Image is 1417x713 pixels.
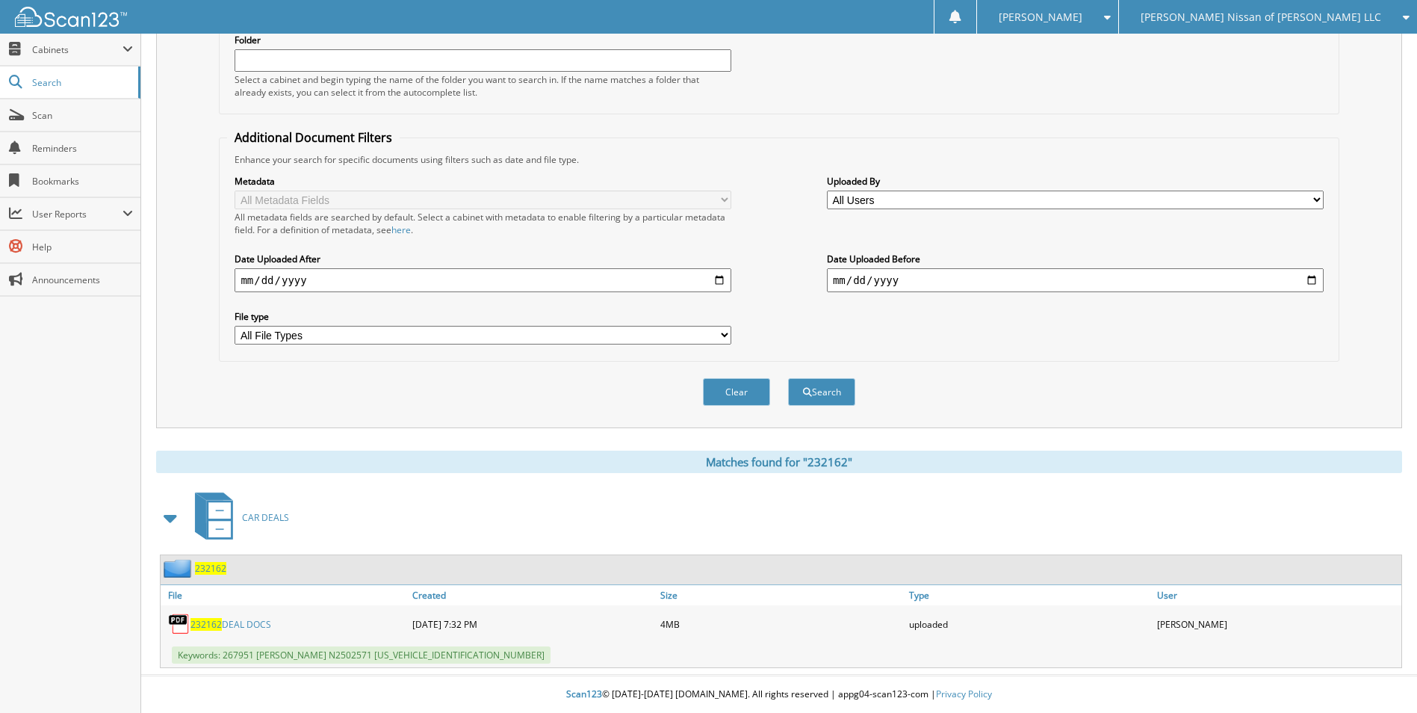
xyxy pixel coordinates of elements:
[32,175,133,188] span: Bookmarks
[32,109,133,122] span: Scan
[235,268,731,292] input: start
[32,43,123,56] span: Cabinets
[235,253,731,265] label: Date Uploaded After
[190,618,271,631] a: 232162DEAL DOCS
[936,688,992,700] a: Privacy Policy
[32,274,133,286] span: Announcements
[195,562,226,575] a: 232162
[827,253,1324,265] label: Date Uploaded Before
[999,13,1082,22] span: [PERSON_NAME]
[235,34,731,46] label: Folder
[15,7,127,27] img: scan123-logo-white.svg
[235,175,731,188] label: Metadata
[32,208,123,220] span: User Reports
[235,73,731,99] div: Select a cabinet and begin typing the name of the folder you want to search in. If the name match...
[1141,13,1381,22] span: [PERSON_NAME] Nissan of [PERSON_NAME] LLC
[235,310,731,323] label: File type
[242,511,289,524] span: CAR DEALS
[186,488,289,547] a: CAR DEALS
[190,618,222,631] span: 232162
[391,223,411,236] a: here
[168,613,190,635] img: PDF.png
[161,585,409,605] a: File
[227,153,1330,166] div: Enhance your search for specific documents using filters such as date and file type.
[156,451,1402,473] div: Matches found for "232162"
[905,585,1153,605] a: Type
[409,585,657,605] a: Created
[32,142,133,155] span: Reminders
[164,559,195,578] img: folder2.png
[1153,609,1401,639] div: [PERSON_NAME]
[32,76,131,89] span: Search
[788,378,855,406] button: Search
[172,646,551,664] span: Keywords: 267951 [PERSON_NAME] N2502571 [US_VEHICLE_IDENTIFICATION_NUMBER]
[827,175,1324,188] label: Uploaded By
[235,211,731,236] div: All metadata fields are searched by default. Select a cabinet with metadata to enable filtering b...
[1153,585,1401,605] a: User
[827,268,1324,292] input: end
[409,609,657,639] div: [DATE] 7:32 PM
[905,609,1153,639] div: uploaded
[227,129,400,146] legend: Additional Document Filters
[566,688,602,700] span: Scan123
[657,585,905,605] a: Size
[657,609,905,639] div: 4MB
[703,378,770,406] button: Clear
[32,241,133,253] span: Help
[141,676,1417,713] div: © [DATE]-[DATE] [DOMAIN_NAME]. All rights reserved | appg04-scan123-com |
